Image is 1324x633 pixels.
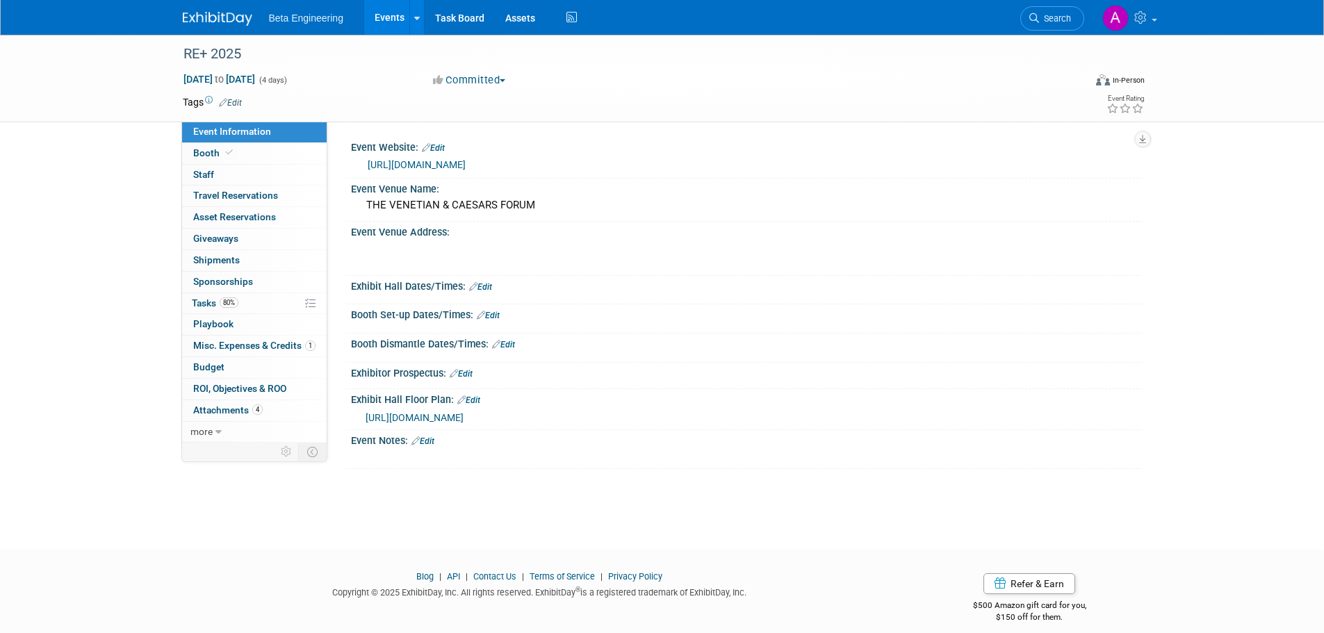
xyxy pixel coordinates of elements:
a: Edit [457,395,480,405]
div: Event Venue Name: [351,179,1142,196]
a: Playbook [182,314,327,335]
a: [URL][DOMAIN_NAME] [366,412,464,423]
a: Sponsorships [182,272,327,293]
div: Booth Dismantle Dates/Times: [351,334,1142,352]
a: Booth [182,143,327,164]
a: Terms of Service [530,571,595,582]
a: Blog [416,571,434,582]
img: ExhibitDay [183,12,252,26]
span: Beta Engineering [269,13,343,24]
a: ROI, Objectives & ROO [182,379,327,400]
span: Misc. Expenses & Credits [193,340,316,351]
div: Exhibit Hall Dates/Times: [351,276,1142,294]
div: Copyright © 2025 ExhibitDay, Inc. All rights reserved. ExhibitDay is a registered trademark of Ex... [183,583,897,599]
div: RE+ 2025 [179,42,1063,67]
td: Tags [183,95,242,109]
span: Asset Reservations [193,211,276,222]
div: In-Person [1112,75,1145,85]
a: Tasks80% [182,293,327,314]
i: Booth reservation complete [226,149,233,156]
div: Booth Set-up Dates/Times: [351,304,1142,322]
div: $150 off for them. [917,611,1142,623]
span: | [436,571,445,582]
span: 80% [220,297,238,308]
a: Budget [182,357,327,378]
a: Staff [182,165,327,186]
span: to [213,74,226,85]
a: Edit [492,340,515,350]
td: Personalize Event Tab Strip [275,443,299,461]
div: Exhibit Hall Floor Plan: [351,389,1142,407]
a: Asset Reservations [182,207,327,228]
span: Travel Reservations [193,190,278,201]
a: Shipments [182,250,327,271]
div: Event Website: [351,137,1142,155]
span: Giveaways [193,233,238,244]
a: Misc. Expenses & Credits1 [182,336,327,356]
div: Event Venue Address: [351,222,1142,239]
a: Attachments4 [182,400,327,421]
a: Edit [477,311,500,320]
span: Tasks [192,297,238,309]
button: Committed [428,73,511,88]
span: Sponsorships [193,276,253,287]
a: Refer & Earn [983,573,1075,594]
div: Exhibitor Prospectus: [351,363,1142,381]
span: ROI, Objectives & ROO [193,383,286,394]
a: Edit [422,143,445,153]
a: Privacy Policy [608,571,662,582]
a: Contact Us [473,571,516,582]
sup: ® [575,586,580,593]
td: Toggle Event Tabs [298,443,327,461]
a: Edit [411,436,434,446]
span: Search [1039,13,1071,24]
div: $500 Amazon gift card for you, [917,591,1142,623]
a: Travel Reservations [182,186,327,206]
a: Edit [219,98,242,108]
span: 1 [305,340,316,351]
span: 4 [252,404,263,415]
img: Format-Inperson.png [1096,74,1110,85]
span: | [518,571,528,582]
div: THE VENETIAN & CAESARS FORUM [361,195,1131,216]
a: Giveaways [182,229,327,249]
span: Event Information [193,126,271,137]
span: | [597,571,606,582]
div: Event Rating [1106,95,1144,102]
span: (4 days) [258,76,287,85]
a: Edit [450,369,473,379]
a: more [182,422,327,443]
span: [DATE] [DATE] [183,73,256,85]
a: Search [1020,6,1084,31]
div: Event Notes: [351,430,1142,448]
span: | [462,571,471,582]
img: Anne Mertens [1102,5,1129,31]
span: Attachments [193,404,263,416]
a: Event Information [182,122,327,142]
div: Event Format [1002,72,1145,93]
span: Shipments [193,254,240,265]
a: Edit [469,282,492,292]
span: Budget [193,361,224,372]
span: more [190,426,213,437]
span: Booth [193,147,236,158]
span: Playbook [193,318,234,329]
span: Staff [193,169,214,180]
a: API [447,571,460,582]
a: [URL][DOMAIN_NAME] [368,159,466,170]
